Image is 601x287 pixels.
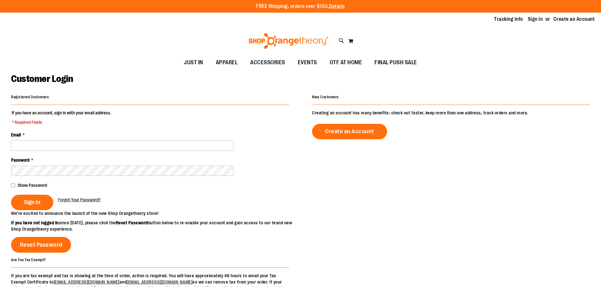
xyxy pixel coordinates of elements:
[11,237,71,253] a: Reset Password
[312,95,339,99] strong: New Customers
[54,279,120,284] a: [EMAIL_ADDRESS][DOMAIN_NAME]
[298,55,317,70] span: EVENTS
[312,110,590,116] p: Creating an account has many benefits: check out faster, keep more than one address, track orders...
[11,110,112,125] legend: If you have an account, sign in with your email address.
[18,183,47,188] span: Show Password
[330,55,362,70] span: OTF AT HOME
[11,132,21,137] span: Email
[374,55,417,70] span: FINAL PUSH SALE
[11,257,46,262] strong: Are You Tax Exempt?
[11,158,29,163] span: Password
[256,3,345,10] p: FREE Shipping, orders over $150.
[11,220,301,232] p: since [DATE], please click the button below to re-enable your account and gain access to our bran...
[11,195,53,210] button: Sign In
[58,197,101,202] span: Forgot Your Password?
[329,3,345,9] a: Details
[209,55,244,70] a: APPAREL
[184,55,203,70] span: JUST IN
[178,55,209,70] a: JUST IN
[11,210,301,216] p: We’re excited to announce the launch of the new Shop Orangetheory store!
[323,55,368,70] a: OTF AT HOME
[116,220,148,225] strong: Reset Password
[12,119,111,125] span: * Required Fields
[250,55,285,70] span: ACCESSORIES
[216,55,238,70] span: APPAREL
[244,55,292,70] a: ACCESSORIES
[11,73,73,84] span: Customer Login
[292,55,323,70] a: EVENTS
[11,95,49,99] strong: Registered Customers
[20,241,62,248] span: Reset Password
[248,33,329,49] img: Shop Orangetheory
[11,220,59,225] strong: If you have not logged in
[24,199,40,206] span: Sign In
[58,197,101,203] a: Forgot Your Password?
[528,16,543,23] a: Sign In
[312,124,387,139] a: Create an Account
[368,55,423,70] a: FINAL PUSH SALE
[325,128,374,135] span: Create an Account
[553,16,595,23] a: Create an Account
[127,279,192,284] a: [EMAIL_ADDRESS][DOMAIN_NAME]
[494,16,523,23] a: Tracking Info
